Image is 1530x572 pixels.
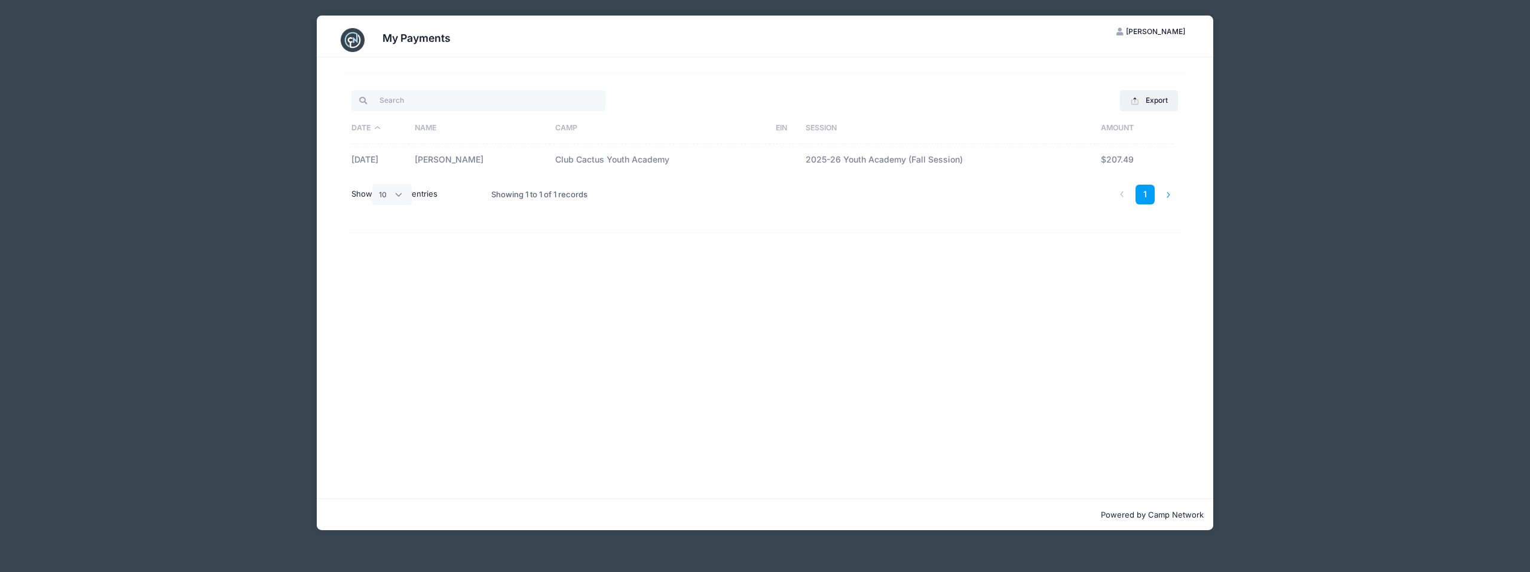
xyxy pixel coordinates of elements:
[1095,144,1173,176] td: $207.49
[351,113,409,144] th: Date: activate to sort column descending
[491,181,587,209] div: Showing 1 to 1 of 1 records
[1120,90,1178,111] button: Export
[326,509,1204,521] p: Powered by Camp Network
[341,28,365,52] img: CampNetwork
[351,144,409,176] td: [DATE]
[770,113,800,144] th: EIN: activate to sort column ascending
[1136,185,1155,204] a: 1
[409,113,549,144] th: Name: activate to sort column ascending
[1095,113,1173,144] th: Amount: activate to sort column ascending
[550,113,770,144] th: Camp: activate to sort column ascending
[1126,27,1185,36] span: [PERSON_NAME]
[800,144,1095,176] td: 2025-26 Youth Academy (Fall Session)
[382,32,451,44] h3: My Payments
[550,144,770,176] td: Club Cactus Youth Academy
[800,113,1095,144] th: Session: activate to sort column ascending
[351,184,437,204] label: Show entries
[1106,22,1196,42] button: [PERSON_NAME]
[351,90,605,111] input: Search
[372,184,412,204] select: Showentries
[409,144,549,176] td: [PERSON_NAME]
